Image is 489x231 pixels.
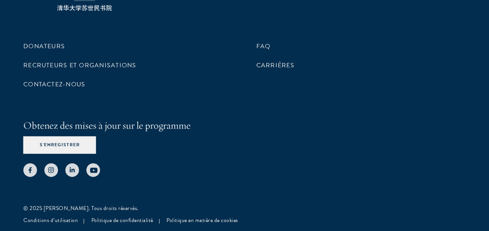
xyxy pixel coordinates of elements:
button: S’enregistrer [23,136,96,154]
h4: Obtenez des mises à jour sur le programme [23,118,466,133]
a: Recruteurs et organisations [23,61,136,70]
a: Conditions d’utilisation [23,216,78,224]
a: Politique de confidentialité [91,216,153,224]
a: Donateurs [23,42,65,51]
a: Politique en matière de cookies [167,216,238,224]
a: Contactez-nous [23,80,85,89]
a: FAQ [256,42,271,51]
div: © 2025 [PERSON_NAME]. Tous droits réservés. [23,204,466,212]
a: Carrières [256,61,294,70]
